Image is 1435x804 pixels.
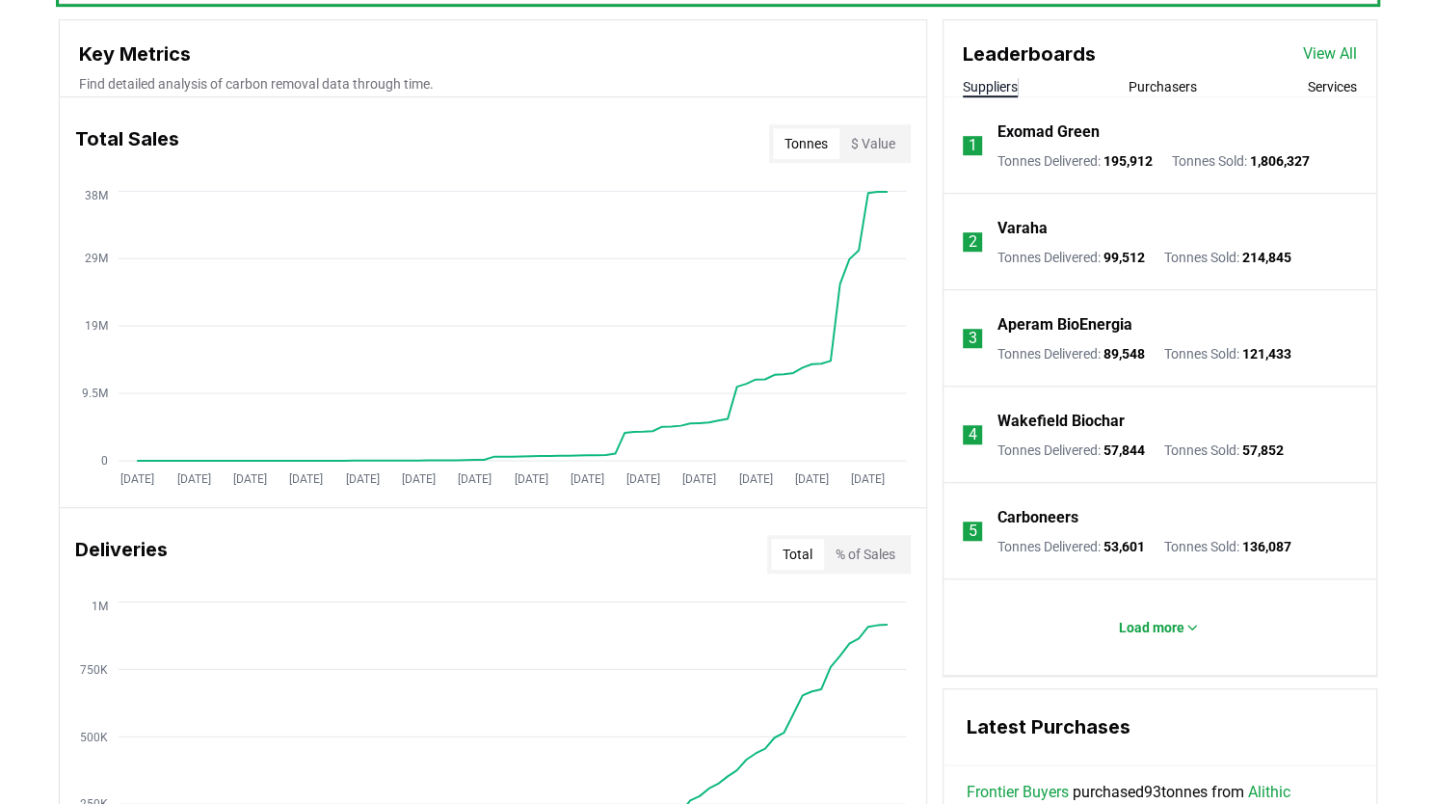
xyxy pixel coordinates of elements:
[1242,442,1284,458] span: 57,852
[1129,77,1197,96] button: Purchasers
[1103,442,1145,458] span: 57,844
[997,506,1078,529] a: Carboneers
[514,471,547,485] tspan: [DATE]
[968,230,976,254] p: 2
[1250,153,1310,169] span: 1,806,327
[771,539,824,570] button: Total
[1303,42,1357,66] a: View All
[997,344,1145,363] p: Tonnes Delivered :
[967,712,1353,741] h3: Latest Purchases
[968,134,976,157] p: 1
[968,327,976,350] p: 3
[795,471,829,485] tspan: [DATE]
[967,781,1069,804] a: Frontier Buyers
[1164,537,1291,556] p: Tonnes Sold :
[79,730,107,743] tspan: 500K
[997,151,1153,171] p: Tonnes Delivered :
[120,471,154,485] tspan: [DATE]
[81,387,107,400] tspan: 9.5M
[1242,539,1291,554] span: 136,087
[345,471,379,485] tspan: [DATE]
[773,128,839,159] button: Tonnes
[963,40,1096,68] h3: Leaderboards
[176,471,210,485] tspan: [DATE]
[967,781,1290,804] span: purchased 93 tonnes from
[84,319,107,333] tspan: 19M
[997,217,1048,240] a: Varaha
[1103,539,1145,554] span: 53,601
[84,188,107,201] tspan: 38M
[997,441,1145,460] p: Tonnes Delivered :
[1242,250,1291,265] span: 214,845
[75,535,168,574] h3: Deliveries
[79,662,107,676] tspan: 750K
[968,423,976,446] p: 4
[997,121,1100,144] a: Exomad Green
[968,520,976,543] p: 5
[91,599,107,612] tspan: 1M
[75,124,179,163] h3: Total Sales
[997,313,1132,336] a: Aperam BioEnergia
[997,248,1145,267] p: Tonnes Delivered :
[1164,344,1291,363] p: Tonnes Sold :
[997,537,1145,556] p: Tonnes Delivered :
[1103,608,1215,647] button: Load more
[1119,618,1184,637] p: Load more
[79,74,907,94] p: Find detailed analysis of carbon removal data through time.
[458,471,492,485] tspan: [DATE]
[570,471,603,485] tspan: [DATE]
[824,539,907,570] button: % of Sales
[963,77,1018,96] button: Suppliers
[84,252,107,265] tspan: 29M
[1308,77,1357,96] button: Services
[626,471,660,485] tspan: [DATE]
[997,410,1125,433] a: Wakefield Biochar
[1248,781,1290,804] a: Alithic
[1103,153,1153,169] span: 195,912
[1242,346,1291,362] span: 121,433
[100,454,107,468] tspan: 0
[1164,441,1284,460] p: Tonnes Sold :
[839,128,907,159] button: $ Value
[289,471,323,485] tspan: [DATE]
[1103,346,1145,362] span: 89,548
[738,471,772,485] tspan: [DATE]
[851,471,885,485] tspan: [DATE]
[401,471,435,485] tspan: [DATE]
[682,471,716,485] tspan: [DATE]
[79,40,907,68] h3: Key Metrics
[1164,248,1291,267] p: Tonnes Sold :
[1172,151,1310,171] p: Tonnes Sold :
[1103,250,1145,265] span: 99,512
[233,471,267,485] tspan: [DATE]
